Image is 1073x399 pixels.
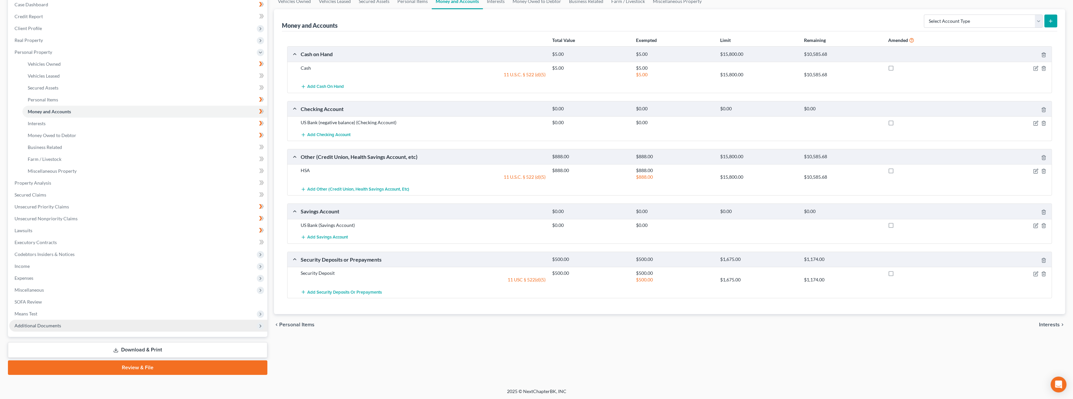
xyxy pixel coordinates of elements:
[717,154,800,160] div: $15,800.00
[307,187,409,192] span: Add Other (Credit Union, Health Savings Account, etc)
[9,236,267,248] a: Executory Contracts
[274,322,315,327] button: chevron_left Personal Items
[15,287,44,293] span: Miscellaneous
[801,208,885,215] div: $0.00
[22,94,267,106] a: Personal Items
[552,37,575,43] strong: Total Value
[717,276,800,283] div: $1,675.00
[1039,322,1065,327] button: Interests chevron_right
[801,276,885,283] div: $1,174.00
[28,97,58,102] span: Personal Items
[549,222,633,229] div: $0.00
[717,256,800,263] div: $1,675.00
[297,105,549,112] div: Checking Account
[633,65,717,71] div: $5.00
[549,256,633,263] div: $500.00
[9,189,267,201] a: Secured Claims
[15,192,46,198] span: Secured Claims
[1051,377,1066,392] div: Open Intercom Messenger
[28,121,46,126] span: Interests
[9,11,267,22] a: Credit Report
[15,216,78,221] span: Unsecured Nonpriority Claims
[297,119,549,126] div: US Bank (negative balance) (Checking Account)
[297,208,549,215] div: Savings Account
[549,154,633,160] div: $888.00
[15,37,43,43] span: Real Property
[28,132,76,138] span: Money Owed to Debtor
[15,263,30,269] span: Income
[633,276,717,283] div: $500.00
[15,299,42,305] span: SOFA Review
[282,21,338,29] div: Money and Accounts
[297,276,549,283] div: 11 USC § 522(d)(5)
[15,311,37,316] span: Means Test
[15,323,61,328] span: Additional Documents
[633,174,717,180] div: $888.00
[15,239,57,245] span: Executory Contracts
[633,119,717,126] div: $0.00
[633,270,717,276] div: $500.00
[297,222,549,229] div: US Bank (Savings Account)
[22,118,267,129] a: Interests
[717,51,800,57] div: $15,800.00
[801,106,885,112] div: $0.00
[633,256,717,263] div: $500.00
[297,270,549,276] div: Security Deposit
[801,174,885,180] div: $10,585.68
[22,82,267,94] a: Secured Assets
[633,71,717,78] div: $5.00
[15,14,43,19] span: Credit Report
[15,204,69,209] span: Unsecured Priority Claims
[549,65,633,71] div: $5.00
[633,167,717,174] div: $888.00
[888,37,908,43] strong: Amended
[717,71,800,78] div: $15,800.00
[297,51,549,57] div: Cash on Hand
[28,109,71,114] span: Money and Accounts
[297,174,549,180] div: 11 U.S.C. § 522 (d)(5)
[297,256,549,263] div: Security Deposits or Prepayments
[28,73,60,79] span: Vehicles Leased
[9,201,267,213] a: Unsecured Priority Claims
[15,275,33,281] span: Expenses
[22,141,267,153] a: Business Related
[22,106,267,118] a: Money and Accounts
[15,49,52,55] span: Personal Property
[549,270,633,276] div: $500.00
[301,81,344,93] button: Add Cash on Hand
[307,84,344,90] span: Add Cash on Hand
[633,222,717,229] div: $0.00
[15,2,48,7] span: Case Dashboard
[301,286,382,298] button: Add Security Deposits or Prepayments
[301,231,348,243] button: Add Savings Account
[636,37,657,43] strong: Exempted
[28,144,62,150] span: Business Related
[633,51,717,57] div: $5.00
[28,61,61,67] span: Vehicles Owned
[22,58,267,70] a: Vehicles Owned
[22,153,267,165] a: Farm / Livestock
[9,177,267,189] a: Property Analysis
[15,25,42,31] span: Client Profile
[28,168,77,174] span: Miscellaneous Property
[279,322,315,327] span: Personal Items
[9,296,267,308] a: SOFA Review
[297,153,549,160] div: Other (Credit Union, Health Savings Account, etc)
[301,183,409,195] button: Add Other (Credit Union, Health Savings Account, etc)
[720,37,731,43] strong: Limit
[15,228,32,233] span: Lawsuits
[549,119,633,126] div: $0.00
[28,85,58,91] span: Secured Assets
[297,65,549,71] div: Cash
[22,165,267,177] a: Miscellaneous Property
[307,235,348,240] span: Add Savings Account
[549,51,633,57] div: $5.00
[307,289,382,295] span: Add Security Deposits or Prepayments
[717,208,800,215] div: $0.00
[307,132,351,137] span: Add Checking Account
[633,208,717,215] div: $0.00
[633,106,717,112] div: $0.00
[549,167,633,174] div: $888.00
[801,51,885,57] div: $10,585.68
[717,174,800,180] div: $15,800.00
